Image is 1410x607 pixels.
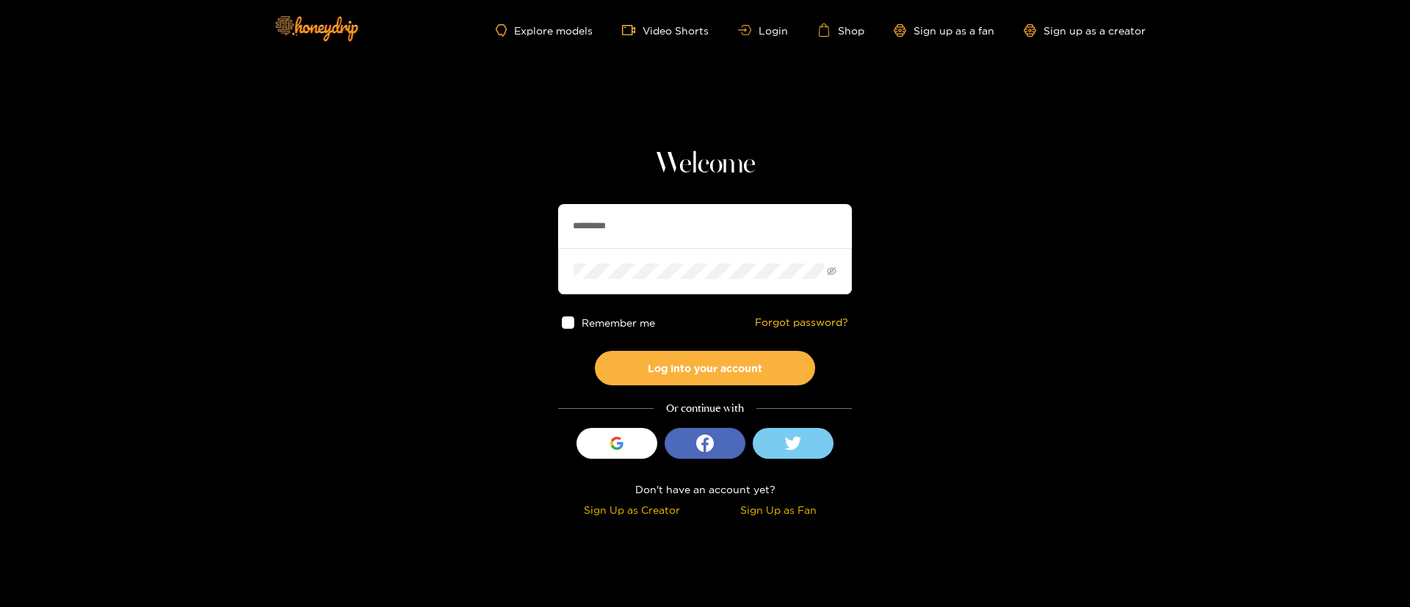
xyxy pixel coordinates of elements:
h1: Welcome [558,147,852,182]
a: Forgot password? [755,316,848,329]
span: video-camera [622,23,643,37]
div: Don't have an account yet? [558,481,852,498]
div: Or continue with [558,400,852,417]
span: Remember me [582,317,655,328]
a: Video Shorts [622,23,709,37]
a: Login [738,25,788,36]
a: Explore models [496,24,593,37]
a: Sign up as a creator [1024,24,1146,37]
a: Sign up as a fan [894,24,994,37]
button: Log into your account [595,351,815,385]
span: eye-invisible [827,266,836,276]
div: Sign Up as Fan [709,501,848,518]
div: Sign Up as Creator [562,501,701,518]
a: Shop [817,23,864,37]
